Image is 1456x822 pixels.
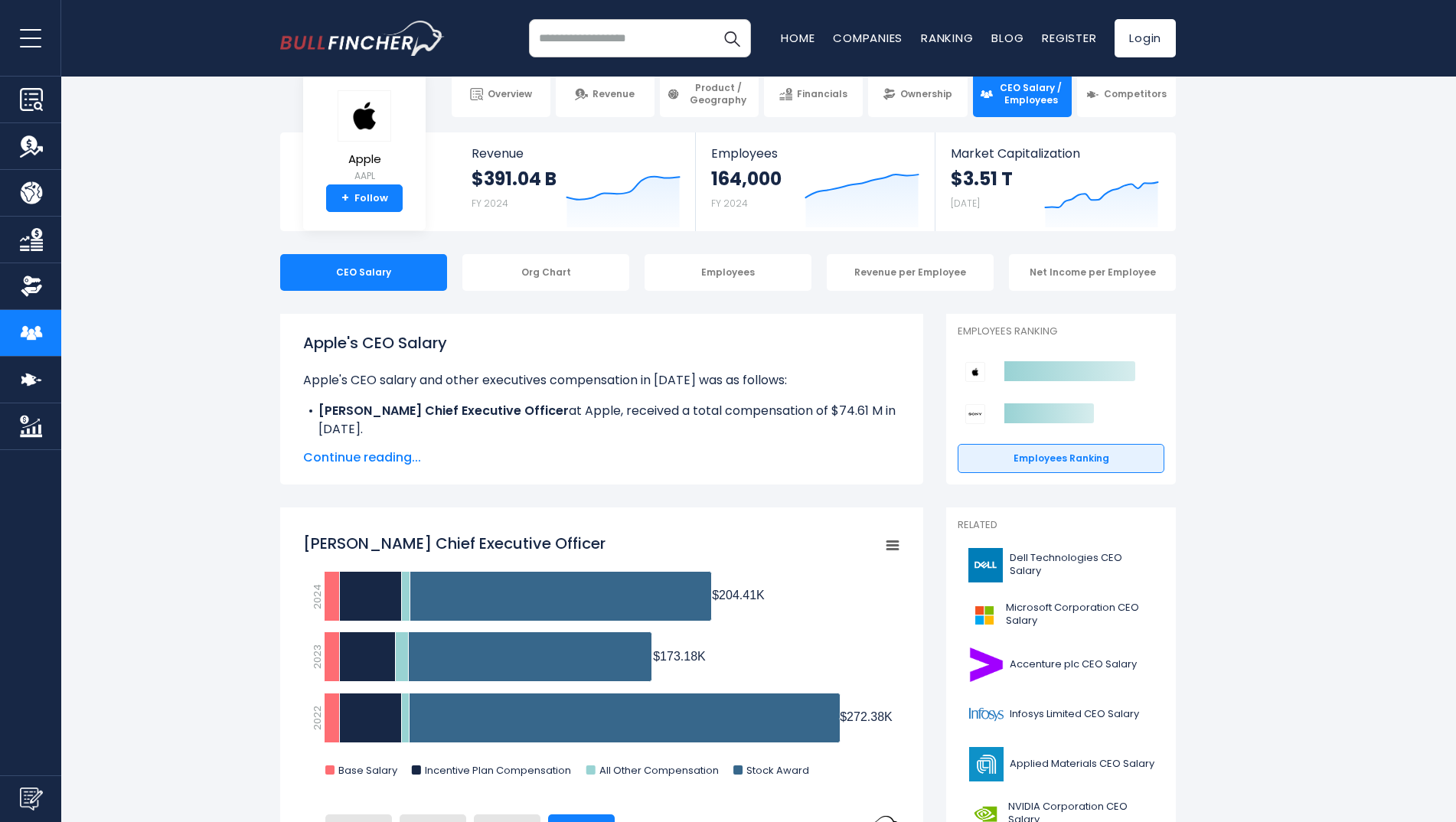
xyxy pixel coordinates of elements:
a: Employees Ranking [958,444,1164,473]
tspan: $173.18K [653,650,706,663]
text: 2023 [310,644,325,669]
a: Login [1115,19,1176,57]
a: Competitors [1077,71,1176,117]
span: Product / Geography [684,82,752,106]
strong: 164,000 [711,167,782,191]
a: Ownership [868,71,967,117]
img: Sony Group Corporation competitors logo [965,404,985,424]
a: Revenue [556,71,655,117]
span: Overview [488,88,532,100]
a: Register [1042,30,1096,46]
tspan: [PERSON_NAME] Chief Executive Officer [303,533,606,554]
img: MSFT logo [967,598,1001,632]
img: DELL logo [967,548,1005,582]
span: Revenue [472,146,681,161]
img: Apple competitors logo [965,362,985,382]
img: bullfincher logo [280,21,445,56]
a: Employees 164,000 FY 2024 [696,132,934,231]
p: Employees Ranking [958,325,1164,338]
tspan: $204.41K [712,589,765,602]
span: Apple [338,153,391,166]
a: Overview [452,71,550,117]
text: Incentive Plan Compensation [425,763,571,778]
a: Infosys Limited CEO Salary [958,693,1164,736]
span: Infosys Limited CEO Salary [1010,708,1139,721]
strong: $391.04 B [472,167,557,191]
div: Net Income per Employee [1009,254,1176,291]
span: Ownership [900,88,952,100]
text: 2024 [310,584,325,609]
span: Accenture plc CEO Salary [1010,658,1137,671]
span: Continue reading... [303,449,900,467]
a: Revenue $391.04 B FY 2024 [456,132,696,231]
img: AMAT logo [967,747,1005,781]
div: Revenue per Employee [827,254,994,291]
tspan: $272.38K [840,710,893,723]
a: Financials [764,71,863,117]
small: [DATE] [951,197,980,210]
span: Revenue [593,88,635,100]
text: Base Salary [338,763,398,778]
h1: Apple's CEO Salary [303,331,900,354]
p: Apple's CEO salary and other executives compensation in [DATE] was as follows: [303,371,900,390]
a: Dell Technologies CEO Salary [958,544,1164,586]
text: Stock Award [746,763,809,778]
div: Employees [645,254,811,291]
a: Go to homepage [280,21,445,56]
b: [PERSON_NAME] Chief Executive Officer [318,402,569,419]
img: ACN logo [967,647,1005,682]
svg: Tim Cook Chief Executive Officer [303,525,900,793]
p: Related [958,519,1164,532]
a: Apple AAPL [337,90,392,185]
a: Home [781,30,815,46]
span: Microsoft Corporation CEO Salary [1006,602,1155,628]
a: Accenture plc CEO Salary [958,644,1164,686]
div: CEO Salary [280,254,447,291]
small: AAPL [338,169,391,183]
span: Employees [711,146,919,161]
strong: $3.51 T [951,167,1013,191]
li: at Apple, received a total compensation of $74.61 M in [DATE]. [303,402,900,439]
a: Blog [991,30,1023,46]
a: Applied Materials CEO Salary [958,743,1164,785]
span: Market Capitalization [951,146,1159,161]
span: Applied Materials CEO Salary [1010,758,1154,771]
span: Financials [797,88,847,100]
a: CEO Salary / Employees [973,71,1072,117]
a: Microsoft Corporation CEO Salary [958,594,1164,636]
img: INFY logo [967,697,1005,732]
span: CEO Salary / Employees [997,82,1065,106]
span: Dell Technologies CEO Salary [1010,552,1155,578]
small: FY 2024 [711,197,748,210]
a: Market Capitalization $3.51 T [DATE] [935,132,1174,231]
button: Search [713,19,751,57]
strong: + [341,191,349,205]
a: Ranking [921,30,973,46]
img: Ownership [20,275,43,298]
a: Product / Geography [660,71,759,117]
span: Competitors [1104,88,1167,100]
a: Companies [833,30,903,46]
small: FY 2024 [472,197,508,210]
div: Org Chart [462,254,629,291]
text: All Other Compensation [599,763,719,778]
a: +Follow [326,184,403,212]
text: 2022 [310,706,325,730]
